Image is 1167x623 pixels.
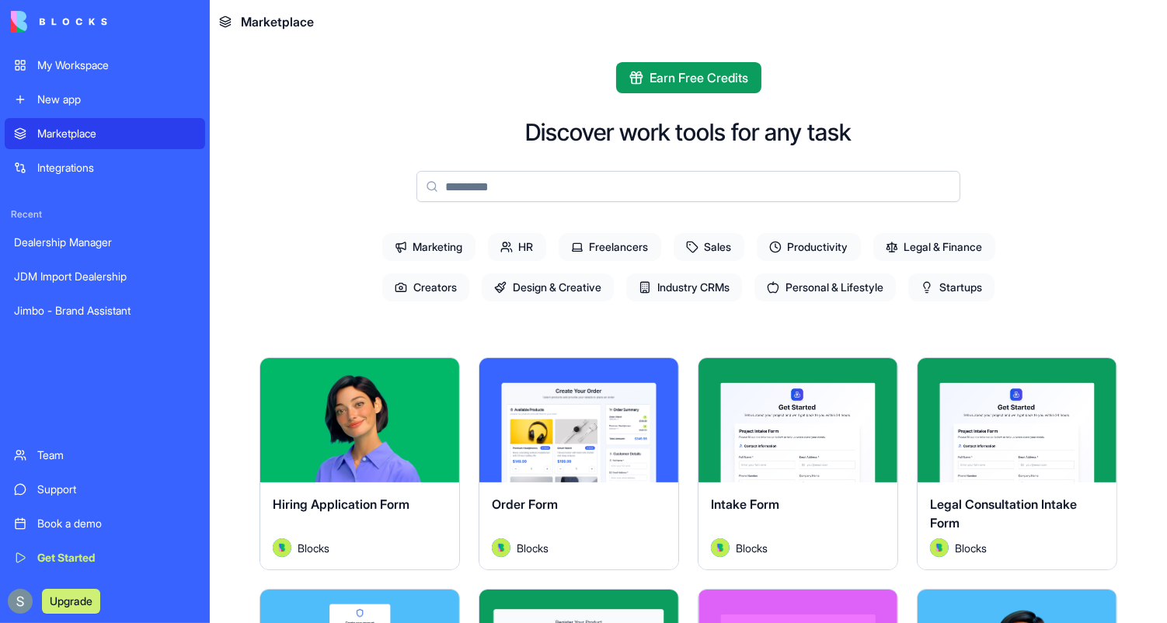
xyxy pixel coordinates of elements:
[37,516,196,531] div: Book a demo
[37,92,196,107] div: New app
[273,538,291,557] img: Avatar
[517,540,549,556] span: Blocks
[5,508,205,539] a: Book a demo
[5,261,205,292] a: JDM Import Dealership
[11,11,107,33] img: logo
[5,50,205,81] a: My Workspace
[37,482,196,497] div: Support
[273,495,447,538] div: Hiring Application Form
[241,12,314,31] span: Marketplace
[273,496,409,512] span: Hiring Application Form
[37,550,196,566] div: Get Started
[5,542,205,573] a: Get Started
[626,273,742,301] span: Industry CRMs
[559,233,661,261] span: Freelancers
[42,593,100,608] a: Upgrade
[711,538,730,557] img: Avatar
[930,495,1104,538] div: Legal Consultation Intake Form
[479,357,679,570] a: Order FormAvatarBlocks
[526,118,852,146] h2: Discover work tools for any task
[5,118,205,149] a: Marketplace
[711,496,779,512] span: Intake Form
[616,62,761,93] button: Earn Free Credits
[674,233,744,261] span: Sales
[754,273,896,301] span: Personal & Lifestyle
[917,357,1117,570] a: Legal Consultation Intake FormAvatarBlocks
[5,152,205,183] a: Integrations
[711,495,885,538] div: Intake Form
[492,538,510,557] img: Avatar
[5,440,205,471] a: Team
[930,496,1077,531] span: Legal Consultation Intake Form
[37,447,196,463] div: Team
[698,357,898,570] a: Intake FormAvatarBlocks
[930,538,949,557] img: Avatar
[488,233,546,261] span: HR
[5,84,205,115] a: New app
[736,540,768,556] span: Blocks
[42,589,100,614] button: Upgrade
[382,233,476,261] span: Marketing
[382,273,469,301] span: Creators
[650,68,749,87] span: Earn Free Credits
[5,474,205,505] a: Support
[37,57,196,73] div: My Workspace
[14,303,196,318] div: Jimbo - Brand Assistant
[14,235,196,250] div: Dealership Manager
[492,496,558,512] span: Order Form
[482,273,614,301] span: Design & Creative
[757,233,861,261] span: Productivity
[14,269,196,284] div: JDM Import Dealership
[5,295,205,326] a: Jimbo - Brand Assistant
[298,540,329,556] span: Blocks
[5,227,205,258] a: Dealership Manager
[908,273,995,301] span: Startups
[37,126,196,141] div: Marketplace
[5,208,205,221] span: Recent
[260,357,460,570] a: Hiring Application FormAvatarBlocks
[873,233,995,261] span: Legal & Finance
[492,495,666,538] div: Order Form
[8,589,33,614] img: ACg8ocKnDTHbS00rqwWSHQfXf8ia04QnQtz5EDX_Ef5UNrjqV-k=s96-c
[37,160,196,176] div: Integrations
[955,540,987,556] span: Blocks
